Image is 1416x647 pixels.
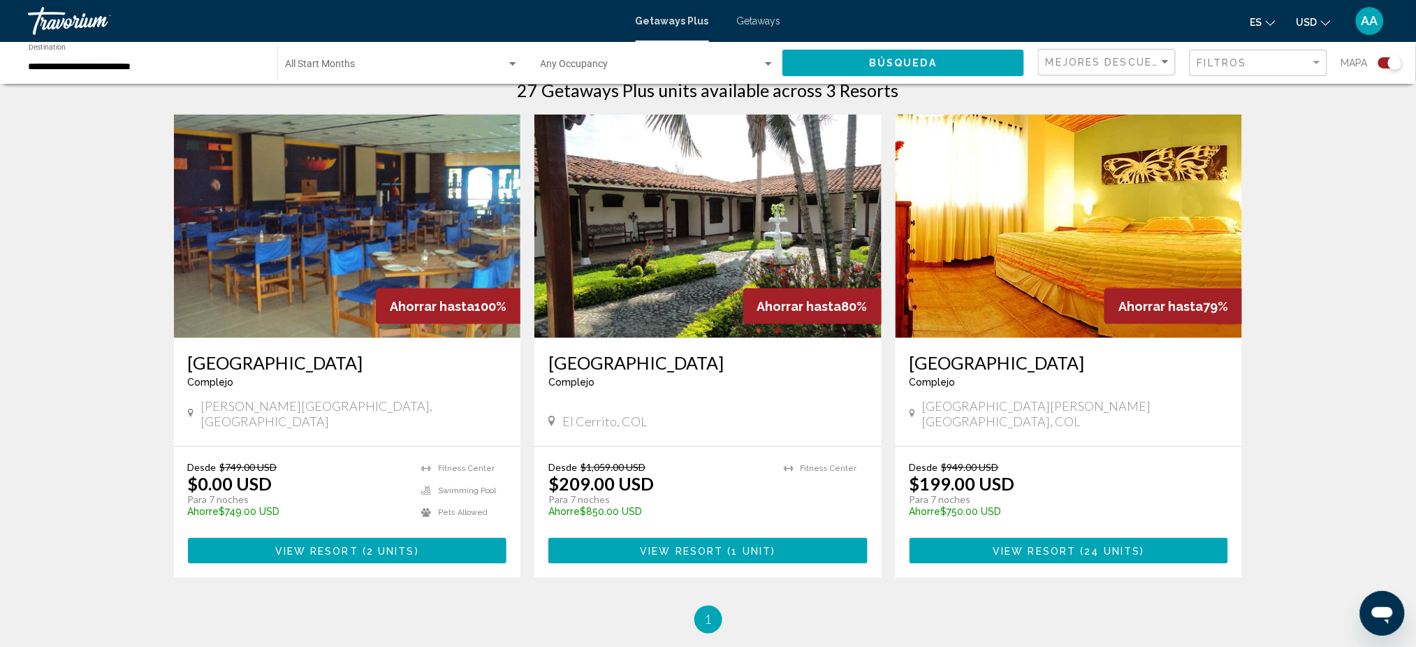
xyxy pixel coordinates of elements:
span: 24 units [1085,546,1141,557]
span: Swimming Pool [438,486,496,495]
span: $949.00 USD [942,461,999,473]
span: 1 unit [732,546,772,557]
h1: 27 Getaways Plus units available across 3 Resorts [518,80,899,101]
span: $1,059.00 USD [581,461,645,473]
p: Para 7 noches [910,494,1215,507]
p: Para 7 noches [548,494,770,507]
span: Mapa [1341,53,1368,73]
span: Ahorre [548,507,580,518]
span: Ahorrar hasta [757,299,842,314]
span: Ahorre [910,507,941,518]
span: $749.00 USD [220,461,277,473]
a: [GEOGRAPHIC_DATA] [188,352,507,373]
mat-select: Sort by [1046,57,1172,68]
span: Fitness Center [438,464,495,473]
span: Complejo [548,377,594,388]
span: [PERSON_NAME][GEOGRAPHIC_DATA], [GEOGRAPHIC_DATA] [200,398,506,429]
span: Ahorrar hasta [1118,299,1203,314]
span: El Cerrito, COL [562,414,647,429]
span: Ahorrar hasta [390,299,474,314]
a: Getaways Plus [636,15,709,27]
button: User Menu [1352,6,1388,36]
span: Fitness Center [801,464,857,473]
span: ( ) [358,546,419,557]
p: $209.00 USD [548,473,654,494]
img: ii_hed1.jpg [534,115,882,338]
button: Búsqueda [782,50,1025,75]
span: View Resort [993,546,1076,557]
p: $750.00 USD [910,507,1215,518]
span: Complejo [910,377,956,388]
span: Complejo [188,377,234,388]
button: Change language [1250,12,1276,32]
span: es [1250,17,1262,28]
span: Mejores descuentos [1046,57,1186,68]
button: View Resort(2 units) [188,538,507,564]
a: [GEOGRAPHIC_DATA] [548,352,868,373]
span: AA [1362,14,1378,28]
img: ii_mct3.jpg [896,115,1243,338]
span: Pets Allowed [438,509,488,518]
p: $0.00 USD [188,473,272,494]
span: Ahorre [188,507,219,518]
button: View Resort(24 units) [910,538,1229,564]
div: 79% [1104,289,1242,324]
span: Desde [188,461,217,473]
span: Filtros [1197,57,1247,68]
span: View Resort [275,546,358,557]
button: Change currency [1297,12,1331,32]
p: $850.00 USD [548,507,770,518]
span: [GEOGRAPHIC_DATA][PERSON_NAME][GEOGRAPHIC_DATA], COL [922,398,1229,429]
span: View Resort [640,546,723,557]
a: [GEOGRAPHIC_DATA] [910,352,1229,373]
p: $199.00 USD [910,473,1015,494]
span: Búsqueda [869,58,937,69]
div: 100% [376,289,520,324]
img: 4361O01X.jpg [174,115,521,338]
button: Filter [1190,49,1327,78]
a: Getaways [737,15,781,27]
p: Para 7 noches [188,494,408,507]
iframe: Botón para iniciar la ventana de mensajería [1360,591,1405,636]
p: $749.00 USD [188,507,408,518]
span: ( ) [724,546,776,557]
span: 2 units [367,546,415,557]
ul: Pagination [174,606,1243,634]
span: Desde [910,461,938,473]
span: Desde [548,461,577,473]
span: ( ) [1076,546,1145,557]
a: Travorium [28,7,622,35]
span: 1 [705,612,712,627]
button: View Resort(1 unit) [548,538,868,564]
div: 80% [743,289,882,324]
span: USD [1297,17,1318,28]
